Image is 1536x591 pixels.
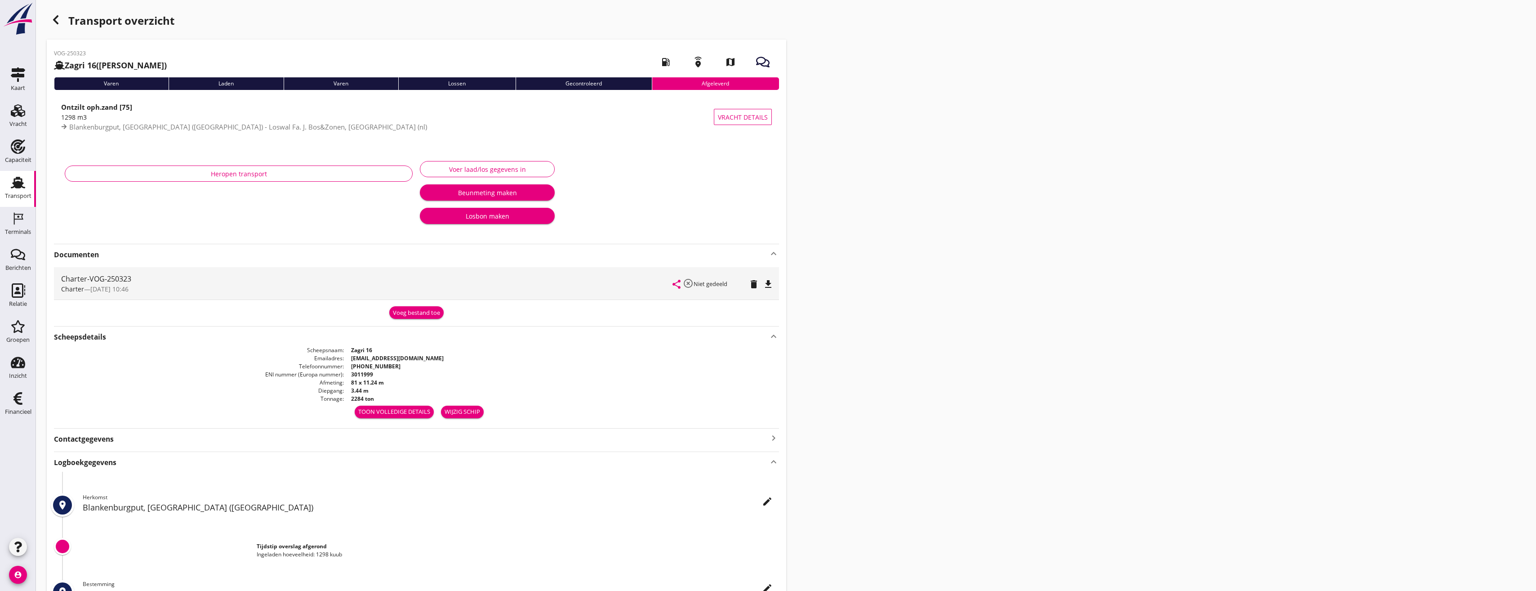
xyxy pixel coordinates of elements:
div: Beunmeting maken [427,188,548,197]
small: Niet gedeeld [694,280,727,288]
i: keyboard_arrow_up [768,330,779,342]
div: Capaciteit [5,157,31,163]
span: Vracht details [718,112,768,122]
strong: Documenten [54,250,768,260]
div: Transport [5,193,31,199]
div: 1298 m3 [61,112,714,122]
strong: 81 x 11.24 m [351,379,384,386]
i: highlight_off [683,278,694,289]
div: Voer laad/los gegevens in [427,165,547,174]
h2: ([PERSON_NAME]) [54,59,167,72]
button: Vracht details [714,109,772,125]
span: Bestemming [83,580,115,588]
dt: Telefoonnummer [54,363,344,371]
div: Relatie [9,301,27,307]
strong: [PHONE_NUMBER] [351,363,401,370]
dt: Scheepsnaam [54,346,344,354]
span: Blankenburgput, [GEOGRAPHIC_DATA] ([GEOGRAPHIC_DATA]) - Loswal Fa. J. Bos&Zonen, [GEOGRAPHIC_DATA... [69,122,427,131]
div: Ingeladen hoeveelheid: 1298 kuub [257,551,779,559]
strong: [EMAIL_ADDRESS][DOMAIN_NAME] [351,354,444,362]
img: logo-small.a267ee39.svg [2,2,34,36]
div: Vracht [9,121,27,127]
div: Gecontroleerd [516,77,652,90]
div: Berichten [5,265,31,271]
dt: Tonnage [54,395,344,403]
i: keyboard_arrow_right [768,432,779,444]
strong: Scheepsdetails [54,332,106,342]
a: Ontzilt oph.zand [75]1298 m3Blankenburgput, [GEOGRAPHIC_DATA] ([GEOGRAPHIC_DATA]) - Loswal Fa. J.... [54,97,779,137]
div: Laden [169,77,284,90]
h2: Blankenburgput, [GEOGRAPHIC_DATA] ([GEOGRAPHIC_DATA]) [83,501,779,514]
strong: 3011999 [351,371,373,378]
dt: ENI nummer (Europa nummer) [54,371,344,379]
div: Inzicht [9,373,27,379]
dt: Emailadres [54,354,344,363]
div: Losbon maken [427,211,548,221]
strong: Ontzilt oph.zand [75] [61,103,132,112]
i: account_circle [9,566,27,584]
i: emergency_share [686,49,711,75]
strong: Logboekgegevens [54,457,116,468]
button: Heropen transport [65,166,413,182]
button: Beunmeting maken [420,184,555,201]
strong: Tijdstip overslag afgerond [257,542,327,550]
i: place [57,500,68,510]
div: Financieel [5,409,31,415]
div: Wijzig schip [445,407,480,416]
dt: Afmeting [54,379,344,387]
strong: Zagri 16 [65,60,96,71]
button: Voer laad/los gegevens in [420,161,555,177]
button: Toon volledige details [355,406,434,418]
p: VOG-250323 [54,49,167,58]
div: Varen [284,77,398,90]
div: Heropen transport [72,169,405,179]
div: Kaart [11,85,25,91]
div: Afgeleverd [652,77,779,90]
div: Voeg bestand toe [393,309,440,318]
div: Terminals [5,229,31,235]
i: share [671,279,682,290]
span: Charter [61,285,84,293]
strong: 2284 ton [351,395,374,403]
div: Toon volledige details [358,407,430,416]
button: Voeg bestand toe [389,306,444,319]
div: Lossen [398,77,516,90]
i: edit [762,496,773,507]
button: Losbon maken [420,208,555,224]
i: map [718,49,743,75]
strong: Zagri 16 [351,346,372,354]
i: local_gas_station [653,49,678,75]
span: Herkomst [83,493,107,501]
div: Transport overzicht [47,11,786,32]
i: keyboard_arrow_up [768,456,779,468]
i: file_download [763,279,774,290]
strong: 3.44 m [351,387,369,394]
i: delete [748,279,759,290]
span: [DATE] 10:46 [90,285,129,293]
div: Charter-VOG-250323 [61,273,673,284]
dt: Diepgang [54,387,344,395]
div: Varen [54,77,169,90]
div: Groepen [6,337,30,343]
strong: Contactgegevens [54,434,114,444]
div: — [61,284,673,294]
i: keyboard_arrow_up [768,248,779,259]
a: Wijzig schip [441,406,484,418]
